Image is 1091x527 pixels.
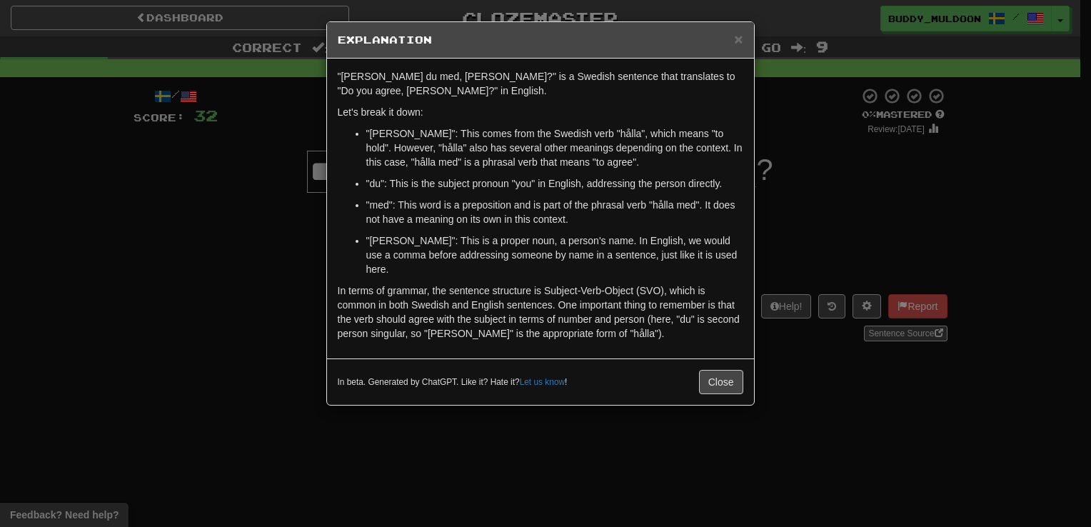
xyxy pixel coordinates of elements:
a: Let us know [520,377,565,387]
p: Let's break it down: [338,105,743,119]
button: Close [734,31,743,46]
p: "[PERSON_NAME]": This is a proper noun, a person's name. In English, we would use a comma before ... [366,234,743,276]
small: In beta. Generated by ChatGPT. Like it? Hate it? ! [338,376,568,388]
button: Close [699,370,743,394]
p: "du": This is the subject pronoun "you" in English, addressing the person directly. [366,176,743,191]
p: "[PERSON_NAME]": This comes from the Swedish verb "hålla", which means "to hold". However, "hålla... [366,126,743,169]
h5: Explanation [338,33,743,47]
p: "med": This word is a preposition and is part of the phrasal verb "hålla med". It does not have a... [366,198,743,226]
p: In terms of grammar, the sentence structure is Subject-Verb-Object (SVO), which is common in both... [338,283,743,341]
span: × [734,31,743,47]
p: "[PERSON_NAME] du med, [PERSON_NAME]?" is a Swedish sentence that translates to "Do you agree, [P... [338,69,743,98]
